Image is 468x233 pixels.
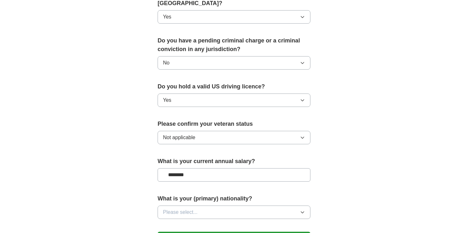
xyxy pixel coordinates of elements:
[163,208,198,216] span: Please select...
[163,134,195,141] span: Not applicable
[158,206,310,219] button: Please select...
[163,13,171,21] span: Yes
[158,131,310,144] button: Not applicable
[158,56,310,70] button: No
[158,94,310,107] button: Yes
[163,96,171,104] span: Yes
[158,120,310,128] label: Please confirm your veteran status
[158,194,310,203] label: What is your (primary) nationality?
[163,59,169,67] span: No
[158,157,310,166] label: What is your current annual salary?
[158,10,310,24] button: Yes
[158,82,310,91] label: Do you hold a valid US driving licence?
[158,36,310,54] label: Do you have a pending criminal charge or a criminal conviction in any jurisdiction?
